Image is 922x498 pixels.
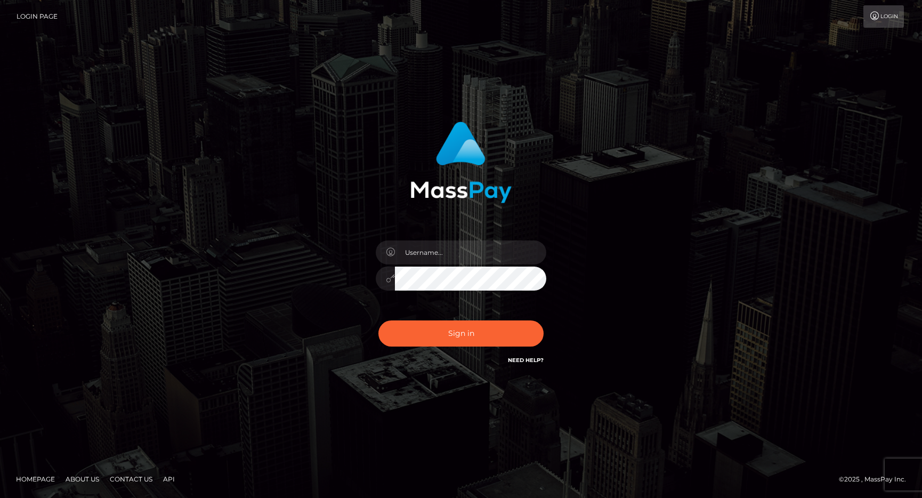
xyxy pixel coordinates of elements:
[61,471,103,487] a: About Us
[410,122,512,203] img: MassPay Login
[17,5,58,28] a: Login Page
[106,471,157,487] a: Contact Us
[839,473,914,485] div: © 2025 , MassPay Inc.
[12,471,59,487] a: Homepage
[508,357,544,364] a: Need Help?
[395,240,546,264] input: Username...
[378,320,544,347] button: Sign in
[159,471,179,487] a: API
[863,5,904,28] a: Login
